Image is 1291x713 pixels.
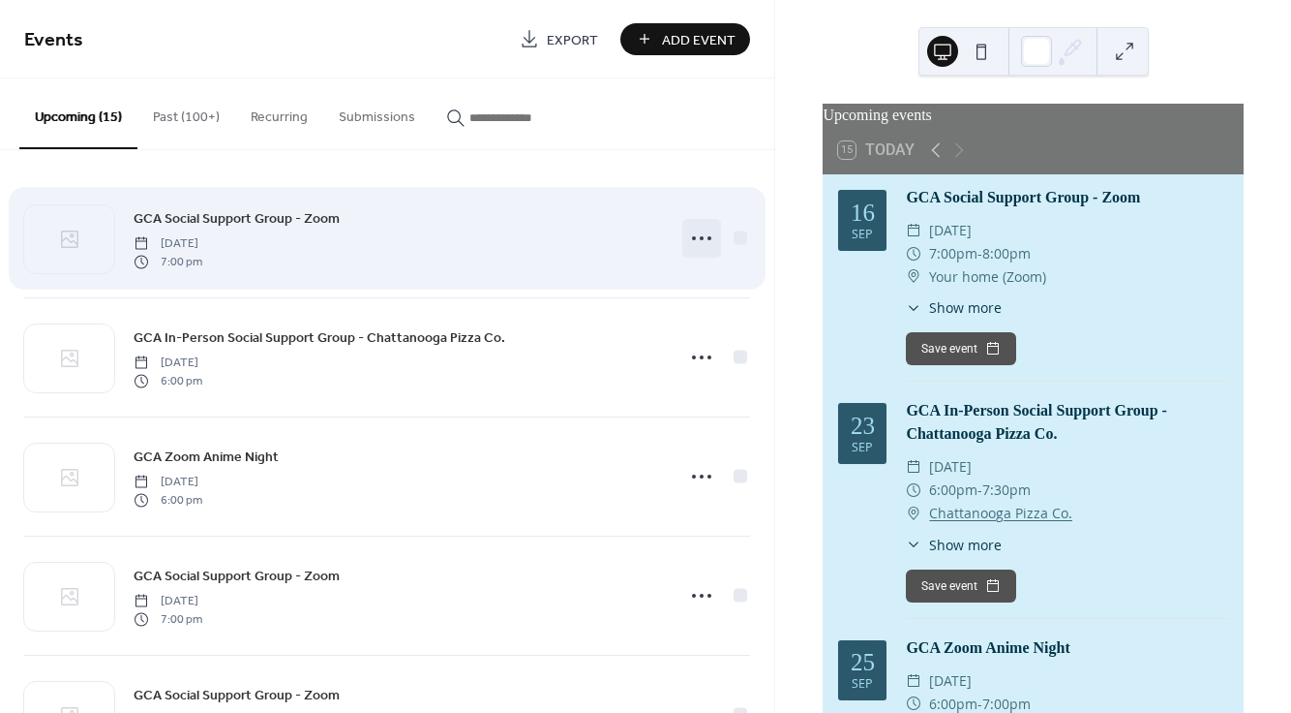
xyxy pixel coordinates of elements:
span: [DATE] [134,593,202,610]
div: ​ [906,502,921,525]
div: ​ [906,455,921,479]
div: Upcoming events [823,104,1244,127]
a: GCA Social Support Group - Zoom [134,565,340,587]
div: ​ [906,669,921,693]
span: [DATE] [929,219,972,242]
span: GCA Social Support Group - Zoom [134,686,340,706]
span: 7:00pm [929,242,977,265]
a: GCA Social Support Group - Zoom [134,207,340,230]
div: Sep [852,678,873,691]
button: Submissions [323,78,431,147]
span: Events [24,21,83,59]
button: Save event [906,570,1016,603]
span: [DATE] [134,235,202,253]
span: GCA Social Support Group - Zoom [134,209,340,230]
span: Show more [929,297,1002,318]
span: - [977,479,982,502]
div: GCA Zoom Anime Night [906,636,1228,660]
span: [DATE] [929,455,972,479]
span: 8:00pm [982,242,1031,265]
div: ​ [906,265,921,289]
span: 6:00pm [929,479,977,502]
button: ​Show more [906,535,1002,555]
button: Past (100+) [137,78,235,147]
a: GCA In-Person Social Support Group - Chattanooga Pizza Co. [134,326,505,349]
button: Recurring [235,78,323,147]
span: 7:00 pm [134,610,202,628]
span: 7:00 pm [134,253,202,270]
span: GCA Zoom Anime Night [134,448,279,468]
span: - [977,242,982,265]
button: ​Show more [906,297,1002,318]
a: Chattanooga Pizza Co. [929,502,1072,525]
span: GCA Social Support Group - Zoom [134,567,340,587]
span: 6:00 pm [134,372,202,389]
div: ​ [906,219,921,242]
span: Export [547,30,598,50]
span: Show more [929,535,1002,555]
a: Export [505,23,613,55]
div: ​ [906,297,921,318]
span: 7:30pm [982,479,1031,502]
span: [DATE] [134,355,202,372]
span: Add Event [662,30,736,50]
a: GCA Social Support Group - Zoom [134,684,340,706]
div: GCA Social Support Group - Zoom [906,186,1228,209]
div: GCA In-Person Social Support Group - Chattanooga Pizza Co. [906,399,1228,446]
div: 16 [851,201,875,225]
span: GCA In-Person Social Support Group - Chattanooga Pizza Co. [134,328,505,349]
div: ​ [906,479,921,502]
span: Your home (Zoom) [929,265,1046,289]
div: 23 [851,414,875,438]
span: 6:00 pm [134,491,202,509]
div: ​ [906,535,921,555]
button: Add Event [620,23,750,55]
a: GCA Zoom Anime Night [134,446,279,468]
button: Upcoming (15) [19,78,137,149]
span: [DATE] [134,474,202,491]
span: [DATE] [929,669,972,693]
div: ​ [906,242,921,265]
div: 25 [851,650,875,674]
div: Sep [852,229,873,241]
div: Sep [852,442,873,454]
button: Save event [906,332,1016,365]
